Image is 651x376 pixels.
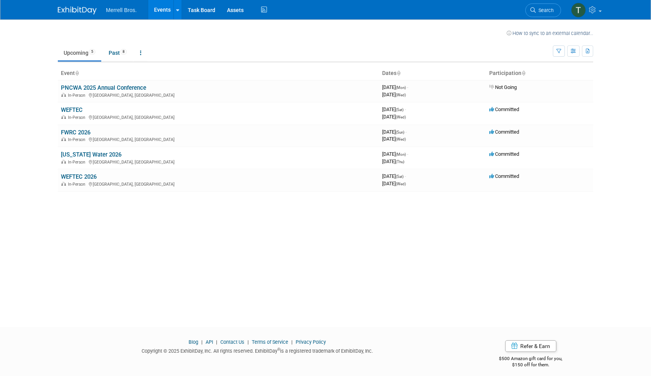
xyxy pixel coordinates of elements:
span: In-Person [68,93,88,98]
th: Event [58,67,379,80]
span: (Sat) [396,108,403,112]
span: (Mon) [396,152,406,157]
span: [DATE] [382,114,406,120]
span: | [246,339,251,345]
span: - [407,84,408,90]
span: [DATE] [382,136,406,142]
span: Committed [489,173,519,179]
span: [DATE] [382,158,404,164]
th: Dates [379,67,486,80]
span: (Sun) [396,130,404,134]
a: Blog [189,339,198,345]
span: | [199,339,204,345]
span: [DATE] [382,84,408,90]
img: In-Person Event [61,182,66,186]
span: | [214,339,219,345]
span: - [407,151,408,157]
img: ExhibitDay [58,7,97,14]
span: (Wed) [396,93,406,97]
span: Committed [489,151,519,157]
a: Upcoming5 [58,45,101,60]
div: [GEOGRAPHIC_DATA], [GEOGRAPHIC_DATA] [61,158,376,165]
a: Contact Us [220,339,244,345]
a: Sort by Event Name [75,70,79,76]
div: $150 off for them. [468,362,594,368]
span: - [405,129,407,135]
span: Search [536,7,554,13]
span: (Wed) [396,137,406,141]
a: How to sync to an external calendar... [507,30,593,36]
span: In-Person [68,137,88,142]
span: - [405,106,406,112]
span: (Thu) [396,160,404,164]
span: [DATE] [382,181,406,186]
img: In-Person Event [61,93,66,97]
a: FWRC 2026 [61,129,90,136]
img: In-Person Event [61,160,66,164]
div: [GEOGRAPHIC_DATA], [GEOGRAPHIC_DATA] [61,114,376,120]
span: [DATE] [382,151,408,157]
span: (Sat) [396,174,403,179]
span: | [289,339,294,345]
span: In-Person [68,115,88,120]
span: In-Person [68,182,88,187]
a: WEFTEC [61,106,83,113]
a: API [206,339,213,345]
span: [DATE] [382,92,406,97]
span: 5 [89,49,95,55]
a: Past8 [103,45,133,60]
span: Committed [489,106,519,112]
a: Terms of Service [252,339,288,345]
a: [US_STATE] Water 2026 [61,151,121,158]
a: Sort by Participation Type [521,70,525,76]
span: - [405,173,406,179]
span: Not Going [489,84,517,90]
img: In-Person Event [61,115,66,119]
span: [DATE] [382,106,406,112]
img: Theresa Lucas [571,3,586,17]
sup: ® [277,347,280,352]
th: Participation [486,67,593,80]
a: Sort by Start Date [396,70,400,76]
div: Copyright © 2025 ExhibitDay, Inc. All rights reserved. ExhibitDay is a registered trademark of Ex... [58,346,457,355]
div: [GEOGRAPHIC_DATA], [GEOGRAPHIC_DATA] [61,92,376,98]
div: $500 Amazon gift card for you, [468,350,594,368]
a: Refer & Earn [505,340,556,352]
img: In-Person Event [61,137,66,141]
a: WEFTEC 2026 [61,173,97,180]
span: Merrell Bros. [106,7,137,13]
span: [DATE] [382,129,407,135]
div: [GEOGRAPHIC_DATA], [GEOGRAPHIC_DATA] [61,181,376,187]
span: Committed [489,129,519,135]
a: Privacy Policy [296,339,326,345]
a: Search [525,3,561,17]
span: (Wed) [396,182,406,186]
span: (Wed) [396,115,406,119]
a: PNCWA 2025 Annual Conference [61,84,146,91]
span: 8 [120,49,127,55]
span: In-Person [68,160,88,165]
span: (Mon) [396,85,406,90]
div: [GEOGRAPHIC_DATA], [GEOGRAPHIC_DATA] [61,136,376,142]
span: [DATE] [382,173,406,179]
